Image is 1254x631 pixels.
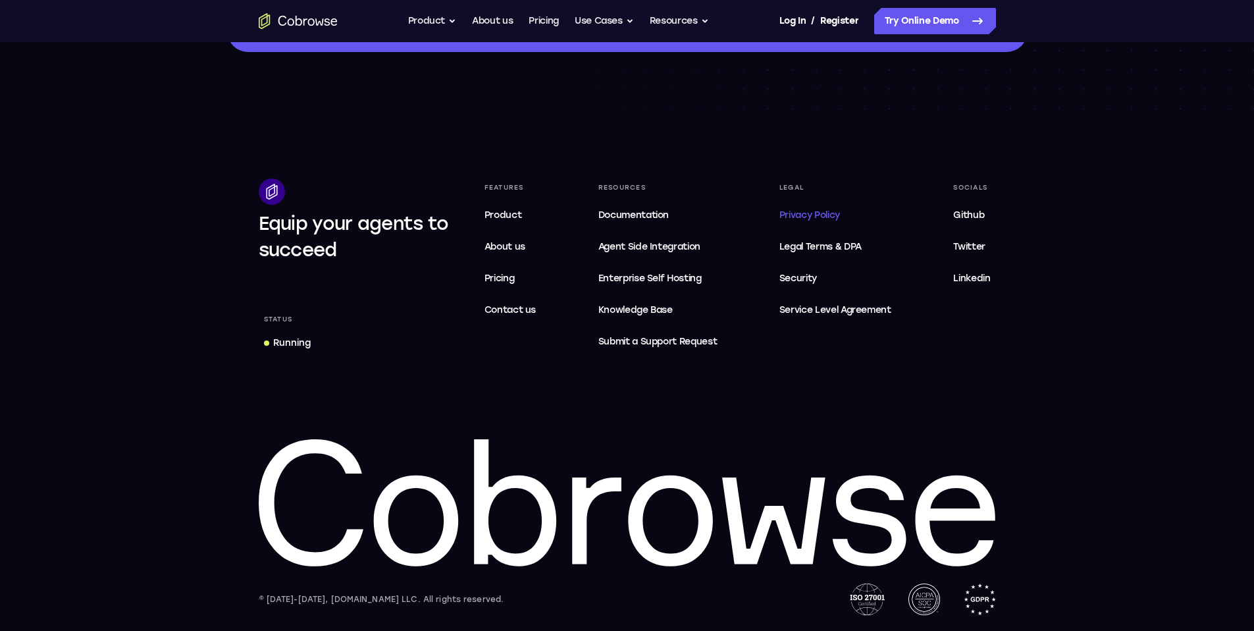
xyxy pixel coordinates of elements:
[774,265,897,292] a: Security
[598,239,718,255] span: Agent Side Integration
[948,202,995,229] a: Github
[593,265,723,292] a: Enterprise Self Hosting
[259,593,504,606] div: © [DATE]-[DATE], [DOMAIN_NAME] LLC. All rights reserved.
[774,297,897,323] a: Service Level Agreement
[779,8,806,34] a: Log In
[774,234,897,260] a: Legal Terms & DPA
[479,178,542,197] div: Features
[259,212,449,261] span: Equip your agents to succeed
[484,209,522,221] span: Product
[774,178,897,197] div: Legal
[598,304,673,315] span: Knowledge Base
[811,13,815,29] span: /
[273,337,311,350] div: Running
[575,8,634,34] button: Use Cases
[964,584,996,615] img: GDPR
[948,178,995,197] div: Socials
[779,302,891,318] span: Service Level Agreement
[908,584,940,615] img: AICPA SOC
[953,241,985,252] span: Twitter
[259,13,338,29] a: Go to the home page
[529,8,559,34] a: Pricing
[479,234,542,260] a: About us
[593,202,723,229] a: Documentation
[820,8,858,34] a: Register
[593,297,723,323] a: Knowledge Base
[593,178,723,197] div: Resources
[593,329,723,355] a: Submit a Support Request
[874,8,996,34] a: Try Online Demo
[948,234,995,260] a: Twitter
[779,241,862,252] span: Legal Terms & DPA
[948,265,995,292] a: Linkedin
[953,209,984,221] span: Github
[593,234,723,260] a: Agent Side Integration
[484,241,525,252] span: About us
[953,273,990,284] span: Linkedin
[779,273,817,284] span: Security
[779,209,840,221] span: Privacy Policy
[850,584,884,615] img: ISO
[472,8,513,34] a: About us
[259,310,298,329] div: Status
[598,271,718,287] span: Enterprise Self Hosting
[259,331,316,355] a: Running
[598,334,718,350] span: Submit a Support Request
[484,304,536,315] span: Contact us
[479,265,542,292] a: Pricing
[598,209,669,221] span: Documentation
[774,202,897,229] a: Privacy Policy
[484,273,515,284] span: Pricing
[479,202,542,229] a: Product
[479,297,542,323] a: Contact us
[650,8,709,34] button: Resources
[408,8,457,34] button: Product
